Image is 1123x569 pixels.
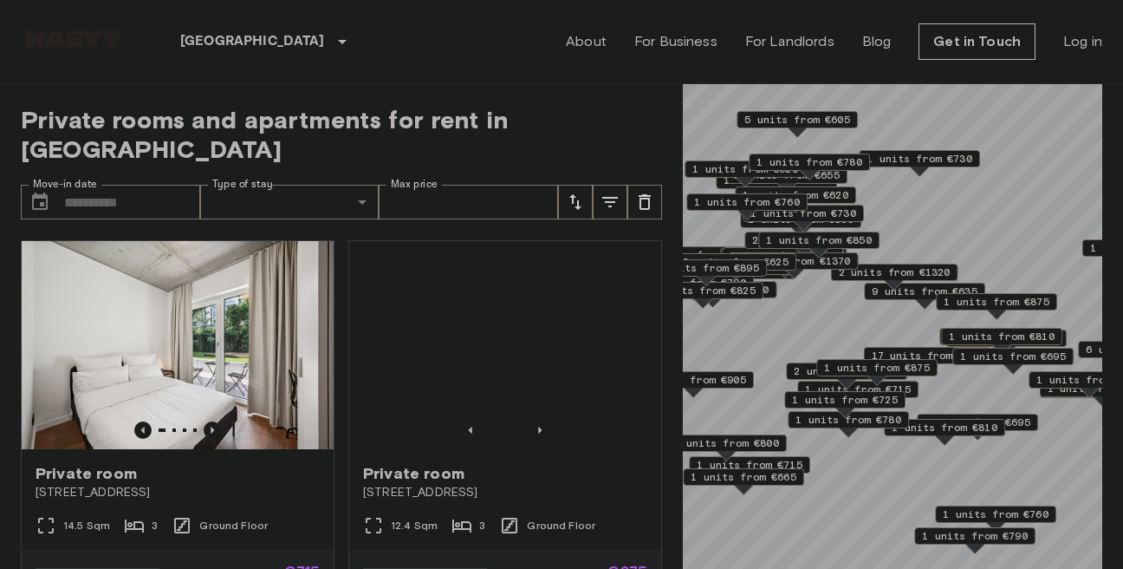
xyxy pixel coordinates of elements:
[941,328,1062,355] div: Map marker
[21,30,125,48] img: Habyt
[740,211,861,238] div: Map marker
[792,392,898,408] span: 1 units from €725
[949,329,1055,344] span: 1 units from €810
[691,469,796,485] span: 1 units from €665
[739,253,851,269] span: 1 units from €1370
[673,435,779,451] span: 1 units from €800
[756,154,862,170] span: 1 units from €780
[683,254,789,270] span: 2 units from €625
[650,281,777,308] div: Map marker
[134,422,152,439] button: Previous image
[749,154,870,180] div: Map marker
[935,506,1056,533] div: Map marker
[752,232,858,248] span: 2 units from €655
[914,527,1035,554] div: Map marker
[872,284,977,299] span: 9 units from €635
[943,507,1048,522] span: 1 units from €760
[788,411,909,438] div: Map marker
[720,248,847,275] div: Map marker
[944,294,1049,310] span: 1 units from €875
[650,283,756,298] span: 1 units from €825
[694,194,800,210] span: 1 units from €760
[349,241,661,449] img: Marketing picture of unit DE-01-259-004-03Q
[633,371,754,398] div: Map marker
[867,151,972,167] span: 1 units from €730
[744,232,866,258] div: Map marker
[730,248,835,264] span: 3 units from €655
[831,264,958,291] div: Map marker
[212,177,273,192] label: Type of stay
[745,31,834,52] a: For Landlords
[640,372,746,388] span: 1 units from €905
[479,518,485,533] span: 3
[743,187,848,203] span: 1 units from €620
[683,468,804,495] div: Map marker
[686,193,808,220] div: Map marker
[23,185,57,219] button: Choose date
[795,412,901,428] span: 1 units from €780
[872,348,983,363] span: 17 units from €650
[593,185,627,219] button: tune
[805,382,911,397] span: 1 units from €715
[692,161,798,177] span: 1 units from €620
[558,185,593,219] button: tune
[391,518,438,533] span: 12.4 Sqm
[36,484,320,501] span: [STREET_ADDRESS]
[816,359,938,386] div: Map marker
[462,422,479,439] button: Previous image
[633,246,761,273] div: Map marker
[731,252,859,279] div: Map marker
[204,422,221,439] button: Previous image
[180,31,325,52] p: [GEOGRAPHIC_DATA]
[688,545,764,565] a: Mapbox logo
[1063,31,1102,52] a: Log in
[641,247,753,263] span: 20 units from €655
[199,518,268,533] span: Ground Floor
[824,360,930,376] span: 1 units from €875
[735,186,856,213] div: Map marker
[363,463,464,484] span: Private room
[653,260,759,276] span: 1 units from €895
[784,391,906,418] div: Map marker
[634,31,717,52] a: For Business
[919,23,1035,60] a: Get in Touch
[566,31,607,52] a: About
[737,111,858,138] div: Map marker
[766,232,872,248] span: 1 units from €850
[363,484,647,501] span: [STREET_ADDRESS]
[758,232,880,258] div: Map marker
[36,463,137,484] span: Private room
[917,414,1038,441] div: Map marker
[697,457,802,473] span: 1 units from €715
[839,265,951,280] span: 2 units from €1320
[794,363,899,379] span: 2 units from €865
[859,150,980,177] div: Map marker
[939,328,1061,355] div: Map marker
[152,518,158,533] span: 3
[658,282,769,298] span: 1 units from €1200
[675,253,796,280] div: Map marker
[531,422,549,439] button: Previous image
[864,347,991,374] div: Map marker
[33,177,97,192] label: Move-in date
[63,518,110,533] span: 14.5 Sqm
[884,419,1005,446] div: Map marker
[722,247,843,274] div: Map marker
[665,435,787,461] div: Map marker
[627,185,662,219] button: tune
[391,177,438,192] label: Max price
[936,293,1057,320] div: Map marker
[527,518,595,533] span: Ground Floor
[750,206,856,221] span: 1 units from €730
[642,282,763,309] div: Map marker
[960,349,1066,364] span: 1 units from €695
[952,348,1074,375] div: Map marker
[786,363,907,389] div: Map marker
[22,241,334,449] img: Marketing picture of unit DE-01-259-004-01Q
[864,283,985,310] div: Map marker
[744,112,850,128] span: 5 units from €605
[922,528,1028,544] span: 1 units from €790
[892,420,997,435] span: 1 units from €810
[685,160,806,187] div: Map marker
[862,31,892,52] a: Blog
